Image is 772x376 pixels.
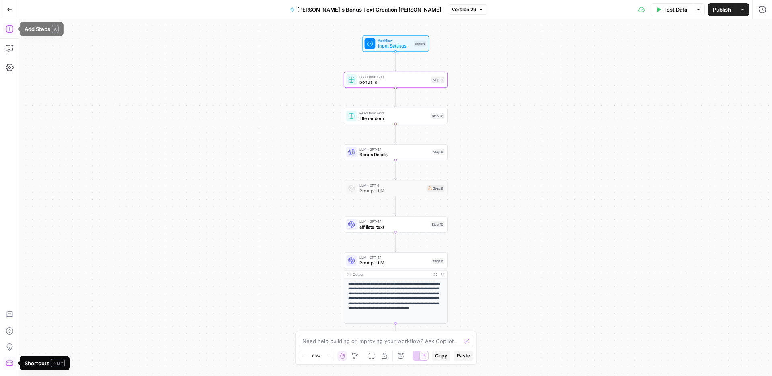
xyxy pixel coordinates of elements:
[708,3,736,16] button: Publish
[395,233,397,252] g: Edge from step_10 to step_6
[285,3,446,16] button: [PERSON_NAME]'s Bonus Text Creation [PERSON_NAME]
[431,113,445,119] div: Step 12
[663,6,687,14] span: Test Data
[344,144,448,160] div: LLM · GPT-4.1Bonus DetailsStep 8
[395,88,397,107] g: Edge from step_11 to step_12
[452,6,476,13] span: Version 29
[344,180,448,196] div: LLM · GPT-5Prompt LLMStep 9
[395,196,397,216] g: Edge from step_9 to step_10
[378,43,411,50] span: Input Settings
[344,217,448,233] div: LLM · GPT-4.1affiliate_textStep 10
[448,4,487,15] button: Version 29
[431,77,444,83] div: Step 11
[344,35,448,52] div: WorkflowInput SettingsInputs
[395,124,397,143] g: Edge from step_12 to step_8
[432,351,450,361] button: Copy
[359,151,429,158] span: Bonus Details
[359,187,424,194] span: Prompt LLM
[651,3,692,16] button: Test Data
[359,115,428,122] span: title random
[395,52,397,71] g: Edge from start to step_11
[359,223,428,230] span: affiliate_text
[414,41,426,47] div: Inputs
[344,108,448,124] div: Read from Gridtitle randomStep 12
[359,260,429,267] span: Prompt LLM
[359,183,424,188] span: LLM · GPT-5
[359,255,429,260] span: LLM · GPT-4.1
[431,221,445,227] div: Step 10
[344,72,448,88] div: Read from Gridbonus idStep 11
[359,147,429,152] span: LLM · GPT-4.1
[432,258,445,264] div: Step 6
[312,353,321,359] span: 83%
[713,6,731,14] span: Publish
[378,38,411,43] span: Workflow
[359,110,428,116] span: Read from Grid
[454,351,473,361] button: Paste
[432,149,445,155] div: Step 8
[427,185,445,192] div: Step 9
[457,352,470,359] span: Paste
[395,160,397,180] g: Edge from step_8 to step_9
[359,79,428,86] span: bonus id
[435,352,447,359] span: Copy
[359,74,428,79] span: Read from Grid
[359,219,428,224] span: LLM · GPT-4.1
[353,272,429,277] div: Output
[297,6,441,14] span: [PERSON_NAME]'s Bonus Text Creation [PERSON_NAME]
